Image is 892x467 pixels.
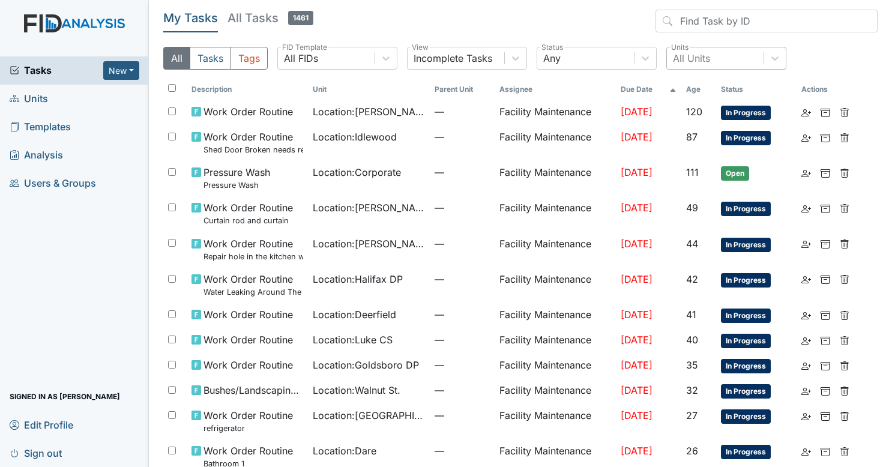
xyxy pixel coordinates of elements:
[686,384,698,396] span: 32
[203,200,293,226] span: Work Order Routine Curtain rod and curtain
[840,237,849,251] a: Delete
[621,334,652,346] span: [DATE]
[840,165,849,179] a: Delete
[721,106,771,120] span: In Progress
[313,165,401,179] span: Location : Corporate
[313,383,400,397] span: Location : Walnut St.
[313,444,376,458] span: Location : Dare
[721,384,771,399] span: In Progress
[721,273,771,288] span: In Progress
[10,89,48,108] span: Units
[168,84,176,92] input: Toggle All Rows Selected
[821,408,830,423] a: Archive
[313,130,397,144] span: Location : Idlewood
[495,378,616,403] td: Facility Maintenance
[821,200,830,215] a: Archive
[313,104,424,119] span: Location : [PERSON_NAME]
[686,166,699,178] span: 111
[313,333,393,347] span: Location : Luke CS
[435,333,490,347] span: —
[10,387,120,406] span: Signed in as [PERSON_NAME]
[495,196,616,231] td: Facility Maintenance
[621,409,652,421] span: [DATE]
[621,273,652,285] span: [DATE]
[543,51,561,65] div: Any
[203,272,303,298] span: Work Order Routine Water Leaking Around The Base of the Toilet
[721,166,749,181] span: Open
[10,118,71,136] span: Templates
[163,47,190,70] button: All
[821,165,830,179] a: Archive
[686,131,698,143] span: 87
[721,309,771,323] span: In Progress
[203,383,303,397] span: Bushes/Landscaping inspection
[190,47,231,70] button: Tasks
[313,358,419,372] span: Location : Goldsboro DP
[10,444,62,462] span: Sign out
[840,130,849,144] a: Delete
[495,353,616,378] td: Facility Maintenance
[203,358,293,372] span: Work Order Routine
[621,445,652,457] span: [DATE]
[821,444,830,458] a: Archive
[821,358,830,372] a: Archive
[435,237,490,251] span: —
[616,79,681,100] th: Toggle SortBy
[721,359,771,373] span: In Progress
[435,200,490,215] span: —
[313,237,424,251] span: Location : [PERSON_NAME]. ICF
[203,179,270,191] small: Pressure Wash
[686,202,698,214] span: 49
[308,79,429,100] th: Toggle SortBy
[621,202,652,214] span: [DATE]
[840,333,849,347] a: Delete
[621,131,652,143] span: [DATE]
[203,307,293,322] span: Work Order Routine
[495,100,616,125] td: Facility Maintenance
[655,10,878,32] input: Find Task by ID
[495,79,616,100] th: Assignee
[840,444,849,458] a: Delete
[435,444,490,458] span: —
[721,238,771,252] span: In Progress
[821,130,830,144] a: Archive
[203,237,303,262] span: Work Order Routine Repair hole in the kitchen wall.
[203,423,293,434] small: refrigerator
[10,174,96,193] span: Users & Groups
[686,445,698,457] span: 26
[187,79,308,100] th: Toggle SortBy
[414,51,492,65] div: Incomplete Tasks
[840,383,849,397] a: Delete
[231,47,268,70] button: Tags
[313,200,424,215] span: Location : [PERSON_NAME].
[284,51,318,65] div: All FIDs
[840,200,849,215] a: Delete
[821,333,830,347] a: Archive
[313,408,424,423] span: Location : [GEOGRAPHIC_DATA]
[721,202,771,216] span: In Progress
[673,51,710,65] div: All Units
[621,238,652,250] span: [DATE]
[686,359,698,371] span: 35
[203,130,303,155] span: Work Order Routine Shed Door Broken needs replacing
[10,415,73,434] span: Edit Profile
[840,358,849,372] a: Delete
[203,333,293,347] span: Work Order Routine
[435,104,490,119] span: —
[313,272,403,286] span: Location : Halifax DP
[621,359,652,371] span: [DATE]
[721,334,771,348] span: In Progress
[495,328,616,353] td: Facility Maintenance
[10,63,103,77] a: Tasks
[686,106,702,118] span: 120
[495,303,616,328] td: Facility Maintenance
[821,104,830,119] a: Archive
[686,334,698,346] span: 40
[430,79,495,100] th: Toggle SortBy
[840,104,849,119] a: Delete
[821,383,830,397] a: Archive
[435,307,490,322] span: —
[495,403,616,439] td: Facility Maintenance
[495,125,616,160] td: Facility Maintenance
